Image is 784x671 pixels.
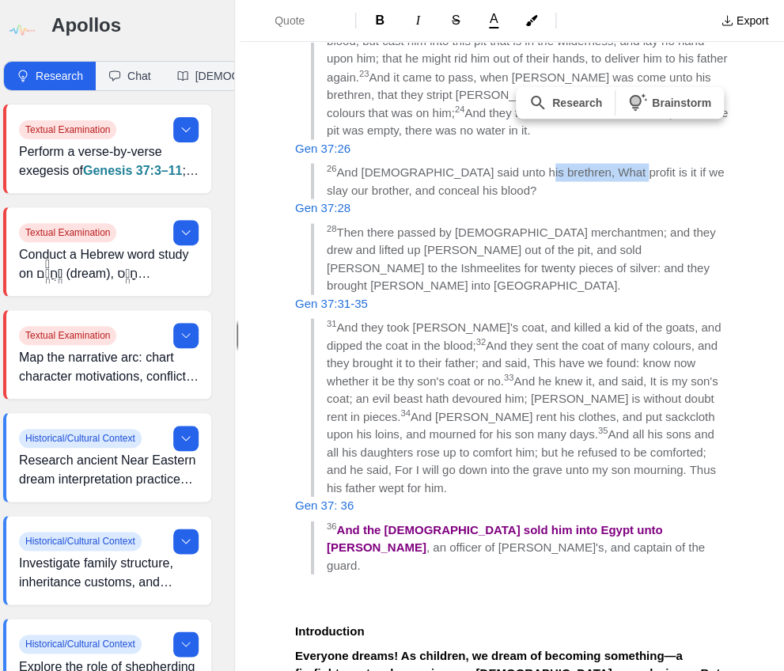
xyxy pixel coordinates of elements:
button: [DEMOGRAPHIC_DATA] [164,62,332,90]
span: Textual Examination [19,326,116,345]
img: logo [3,13,39,48]
span: And they sent the coat of many colours, and they brought it to their father; and said, This have ... [327,338,721,387]
span: And he knew it, and said, It is my son's coat; an evil beast hath devoured him; [PERSON_NAME] is ... [327,373,722,423]
strong: Introduction [295,624,364,637]
span: 34 [400,408,411,417]
span: And [PERSON_NAME] said unto them, Shed no blood, but cast him into this pit that is in the wilder... [327,16,730,83]
span: S [452,13,460,27]
span: 23 [359,68,369,78]
button: Format Italics [400,8,435,33]
span: Historical/Cultural Context [19,429,142,448]
span: 24 [455,104,465,113]
a: Genesis 37:3–11 [83,164,182,177]
button: Format Bold [362,8,397,33]
span: And all his sons and all his daughters rose up to comfort him; but he refused to be comforted; an... [327,426,719,494]
span: Then there passed by [DEMOGRAPHIC_DATA] merchantmen; and they drew and lifted up [PERSON_NAME] ou... [327,225,719,292]
span: Textual Examination [19,120,116,139]
span: And [PERSON_NAME] rent his clothes, and put sackcloth upon his loins, and mourned for his son man... [327,409,718,441]
span: B [375,13,384,27]
span: 33 [504,372,514,381]
span: 35 [598,425,608,434]
span: I [415,13,419,27]
a: Gen 37: 36 [295,498,354,511]
button: Research [4,62,96,90]
p: Perform a verse-by-verse exegesis of ; 18–20 in the KJV. Note grammatical structures, key terms, ... [19,142,199,180]
span: , an officer of [PERSON_NAME]'s, and captain of the guard. [327,540,708,571]
button: Formatting Options [246,6,349,35]
p: Map the narrative arc: chart character motivations, conflicts, and reversals in this pericope. Hi... [19,348,199,386]
h3: Apollos [51,13,212,38]
button: A [476,9,511,32]
a: Gen 37:31-35 [295,296,368,309]
span: Quote [275,13,330,28]
span: And [DEMOGRAPHIC_DATA] said unto his brethren, What profit is it if we slay our brother, and conc... [327,165,727,196]
span: 31 [327,318,337,328]
span: Historical/Cultural Context [19,635,142,654]
span: A [490,13,498,25]
a: Gen 37:28 [295,200,350,214]
span: 28 [327,223,337,233]
iframe: Drift Widget Chat Controller [705,592,765,652]
span: 32 [475,336,486,346]
span: Textual Examination [19,223,116,242]
button: Brainstorm [619,90,721,116]
span: 26 [327,163,337,172]
span: 36 [327,521,337,530]
p: Research ancient Near Eastern dream interpretation practices (e.g., [GEOGRAPHIC_DATA], [GEOGRAPHI... [19,451,199,489]
strong: And the [DEMOGRAPHIC_DATA] sold him into Egypt unto [PERSON_NAME] [327,522,666,554]
a: Gen 37:26 [295,141,350,154]
button: Format Strikethrough [438,8,473,33]
p: Investigate family structure, inheritance customs, and paternal favoritism in the second millenni... [19,554,199,592]
span: And it came to pass, when [PERSON_NAME] was come unto his brethren, that they stript [PERSON_NAME... [327,70,726,119]
button: Export [711,8,778,33]
p: Conduct a Hebrew word study on תַּ֥חֲלֹ֖ם (dream), חָמַ֥ס (envy/jealousy), and חֵ֥ן (favor/grace)... [19,245,199,283]
button: Research [519,90,612,116]
span: Historical/Cultural Context [19,532,142,551]
span: And they took [PERSON_NAME]'s coat, and killed a kid of the goats, and dipped the coat in the blood; [327,320,724,351]
button: Chat [96,62,164,90]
